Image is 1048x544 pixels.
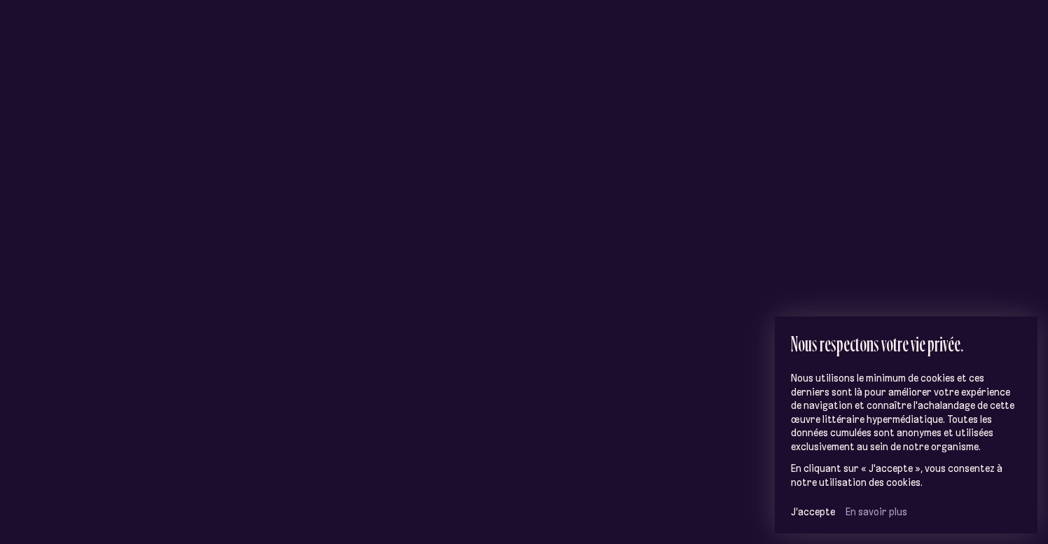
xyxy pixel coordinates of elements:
[791,332,1022,355] h2: Nous respectons votre vie privée.
[791,372,1022,454] p: Nous utilisons le minimum de cookies et ces derniers sont là pour améliorer votre expérience de n...
[791,462,1022,489] p: En cliquant sur « J'accepte », vous consentez à notre utilisation des cookies.
[846,505,907,518] a: En savoir plus
[791,505,835,518] button: J’accepte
